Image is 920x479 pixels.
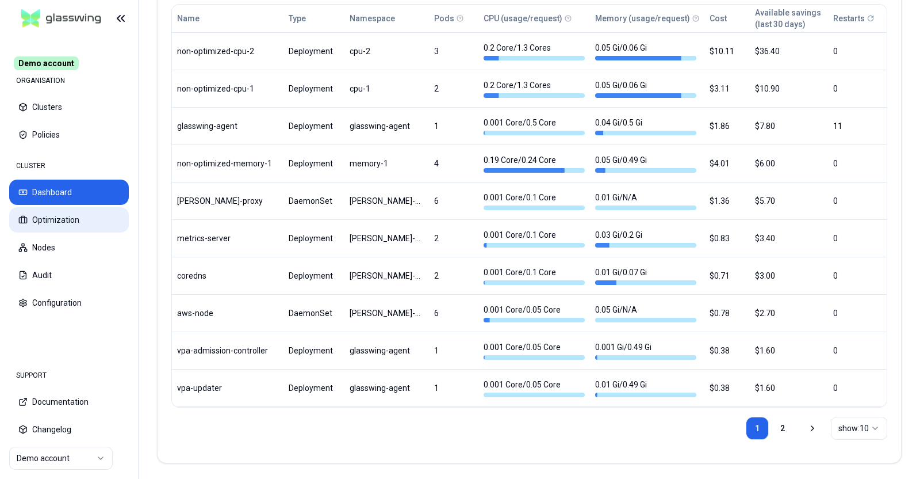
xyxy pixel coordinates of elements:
div: $0.78 [710,307,745,319]
p: Restarts [833,13,865,24]
button: CPU (usage/request) [484,7,562,30]
div: 0.001 Core / 0.05 Core [484,304,585,322]
div: memory-1 [350,158,423,169]
div: non-optimized-cpu-2 [177,45,278,57]
div: 1 [434,120,473,132]
div: $3.00 [755,270,823,282]
div: Deployment [289,270,339,282]
div: 0.03 Gi / 0.2 Gi [595,229,696,248]
div: kube-proxy [177,195,278,207]
button: Clusters [9,94,129,120]
div: glasswing-agent [350,345,423,356]
div: 1 [434,345,473,356]
div: 0.001 Core / 0.1 Core [484,192,585,210]
div: $6.00 [755,158,823,169]
div: cpu-1 [350,83,423,94]
div: $0.38 [710,345,745,356]
button: Changelog [9,417,129,442]
button: Configuration [9,290,129,315]
div: $36.40 [755,45,823,57]
div: 3 [434,45,473,57]
div: cpu-2 [350,45,423,57]
div: 2 [434,270,473,282]
div: 0.001 Core / 0.05 Core [484,379,585,397]
div: 0 [833,270,881,282]
button: Nodes [9,235,129,260]
div: 0.01 Gi / 0.49 Gi [595,379,696,397]
div: 1 [434,382,473,394]
div: $5.70 [755,195,823,207]
div: 0.001 Gi / 0.49 Gi [595,341,696,360]
div: $3.40 [755,233,823,244]
button: Available savings(last 30 days) [755,7,821,30]
div: Deployment [289,233,339,244]
div: 2 [434,233,473,244]
div: 0.001 Core / 0.5 Core [484,117,585,135]
div: $1.60 [755,382,823,394]
div: vpa-updater [177,382,278,394]
div: kube-system [350,307,423,319]
div: SUPPORT [9,364,129,387]
div: Deployment [289,45,339,57]
div: $0.83 [710,233,745,244]
div: $1.60 [755,345,823,356]
div: $7.80 [755,120,823,132]
div: 0.01 Gi / N/A [595,192,696,210]
button: Policies [9,122,129,147]
button: Name [177,7,200,30]
div: CLUSTER [9,154,129,177]
button: Namespace [350,7,395,30]
a: 2 [771,417,794,440]
div: 0 [833,382,881,394]
div: glasswing-agent [350,382,423,394]
div: coredns [177,270,278,282]
div: 0.2 Core / 1.3 Cores [484,42,585,60]
div: 2 [434,83,473,94]
img: GlassWing [17,5,106,32]
div: 0.01 Gi / 0.07 Gi [595,267,696,285]
div: 0.04 Gi / 0.5 Gi [595,117,696,135]
div: DaemonSet [289,195,339,207]
button: Optimization [9,207,129,233]
button: Documentation [9,389,129,415]
div: 0 [833,307,881,319]
span: Demo account [14,56,79,70]
button: Pods [434,7,454,30]
div: 0 [833,83,881,94]
div: aws-node [177,307,278,319]
button: Cost [710,7,727,30]
div: 6 [434,307,473,319]
div: 0 [833,195,881,207]
div: ORGANISATION [9,69,129,92]
div: DaemonSet [289,307,339,319]
div: Deployment [289,120,339,132]
div: Deployment [289,83,339,94]
div: 0.2 Core / 1.3 Cores [484,79,585,98]
div: kube-system [350,270,423,282]
button: Audit [9,263,129,288]
div: 0 [833,158,881,169]
div: 6 [434,195,473,207]
div: 4 [434,158,473,169]
button: Type [289,7,306,30]
div: non-optimized-memory-1 [177,158,278,169]
div: $10.11 [710,45,745,57]
div: $2.70 [755,307,823,319]
div: 0 [833,233,881,244]
div: 0.05 Gi / 0.06 Gi [595,79,696,98]
div: Deployment [289,345,339,356]
div: Deployment [289,158,339,169]
div: Deployment [289,382,339,394]
a: 1 [746,417,769,440]
div: 0.05 Gi / 0.49 Gi [595,154,696,173]
button: Dashboard [9,180,129,205]
div: $10.90 [755,83,823,94]
div: 0.001 Core / 0.05 Core [484,341,585,360]
div: kube-system [350,195,423,207]
div: 0.19 Core / 0.24 Core [484,154,585,173]
div: 0.05 Gi / N/A [595,304,696,322]
div: $0.71 [710,270,745,282]
div: glasswing-agent [177,120,278,132]
div: glasswing-agent [350,120,423,132]
nav: pagination [746,417,794,440]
